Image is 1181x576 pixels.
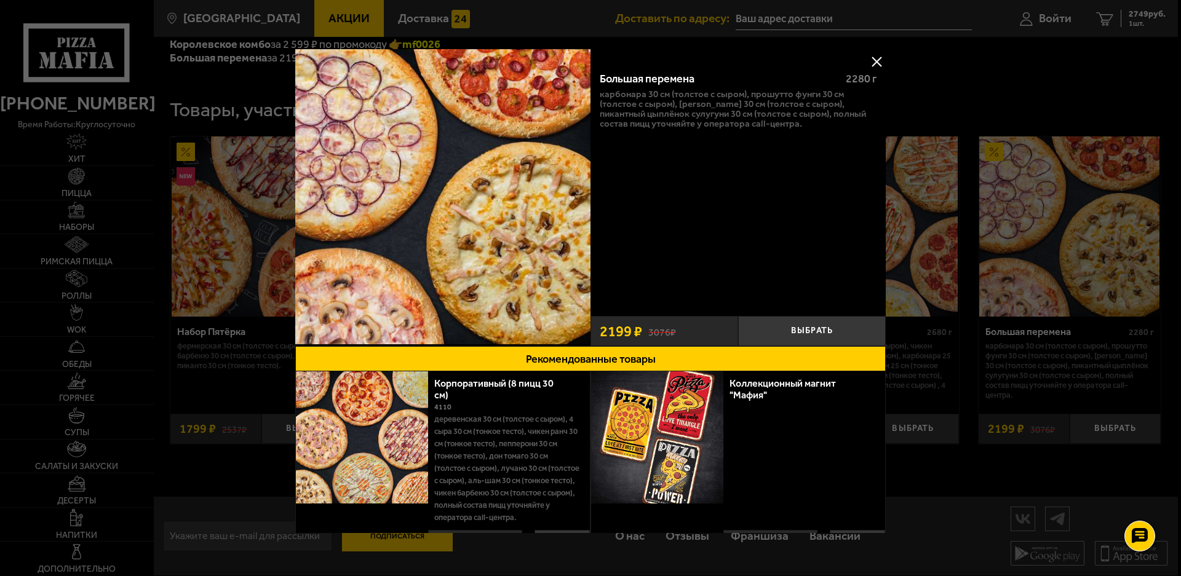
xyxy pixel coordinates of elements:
[434,413,581,524] p: Деревенская 30 см (толстое с сыром), 4 сыра 30 см (тонкое тесто), Чикен Ранч 30 см (тонкое тесто)...
[600,73,835,86] div: Большая перемена
[730,377,836,401] a: Коллекционный магнит "Мафия"
[535,530,590,556] button: Выбрать
[295,346,886,371] button: Рекомендованные товары
[648,325,676,337] s: 3076 ₽
[437,531,477,555] strong: 4199 ₽
[738,316,886,346] button: Выбрать
[830,530,885,556] button: Выбрать
[846,72,877,85] span: 2280 г
[295,49,590,346] a: Большая перемена
[295,49,590,344] img: Большая перемена
[434,377,554,401] a: Корпоративный (8 пицц 30 см)
[434,403,451,411] span: 4110
[600,324,642,339] span: 2199 ₽
[600,89,877,128] p: Карбонара 30 см (толстое с сыром), Прошутто Фунги 30 см (толстое с сыром), [PERSON_NAME] 30 см (т...
[733,531,759,555] strong: 29 ₽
